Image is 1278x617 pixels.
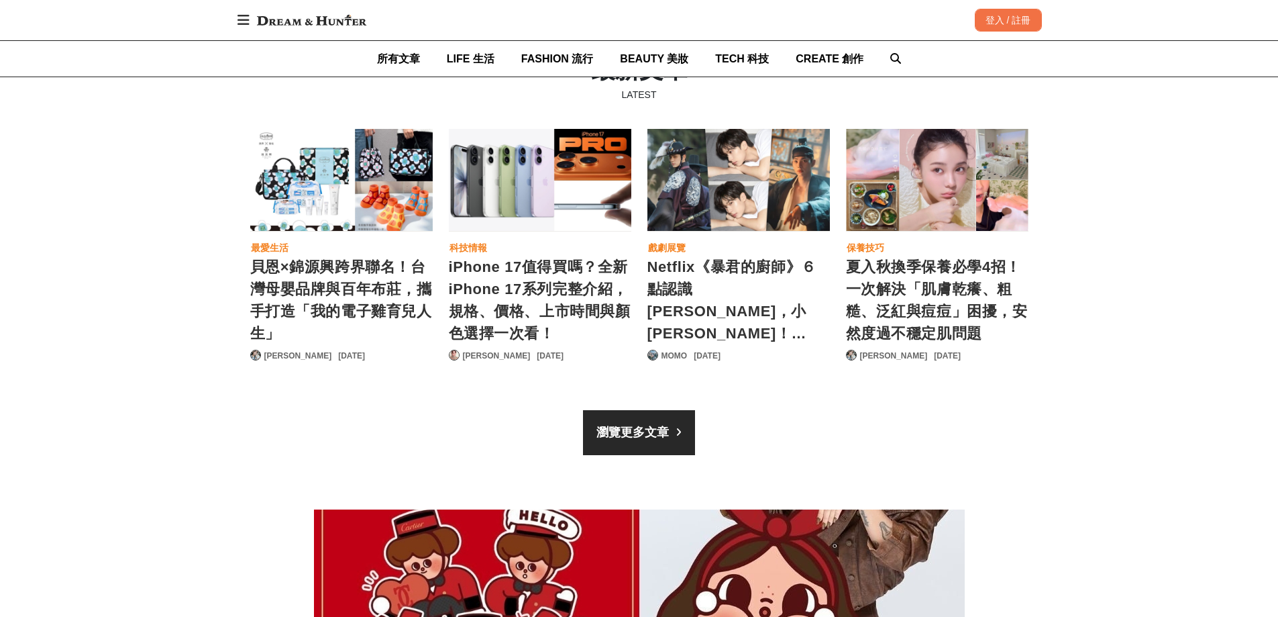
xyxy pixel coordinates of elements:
span: TECH 科技 [715,53,769,64]
a: Netflix《暴君的廚師》６點認識[PERSON_NAME]，小[PERSON_NAME]！[PERSON_NAME]的「螢幕情侶」！加碼《暴君的廚師》４個幕後小故事 [647,256,830,343]
a: 夏入秋換季保養必學4招！一次解決「肌膚乾癢、粗糙、泛紅與痘痘」困擾，安然度過不穩定肌問題 [846,129,1028,232]
div: 登入 / 註冊 [975,9,1042,32]
div: LATEST [591,88,688,102]
a: Netflix《暴君的廚師》６點認識李彩玟，小宋江！張員瑛的「螢幕情侶」！加碼《暴君的廚師》４個幕後小故事 [647,129,830,232]
a: 保養技巧 [846,240,885,256]
div: 科技情報 [449,240,487,255]
img: Avatar [847,350,856,360]
a: 所有文章 [377,41,420,77]
a: 貝恩×錦源興跨界聯名！台灣母嬰品牌與百年布莊，攜手打造「我的電子雞育兒人生」 [250,129,433,232]
div: [DATE] [338,350,365,362]
a: 科技情報 [449,240,488,256]
div: 瀏覽更多文章 [596,424,669,442]
a: [PERSON_NAME] [860,350,928,362]
a: iPhone 17值得買嗎？全新iPhone 17系列完整介紹，規格、價格、上市時間與顏色選擇一次看！ [449,129,631,232]
a: 夏入秋換季保養必學4招！一次解決「肌膚乾癢、粗糙、泛紅與痘痘」困擾，安然度過不穩定肌問題 [846,256,1028,343]
span: LIFE 生活 [447,53,494,64]
img: Dream & Hunter [250,8,373,32]
img: Avatar [449,350,459,360]
div: 保養技巧 [847,240,884,255]
a: CREATE 創作 [796,41,863,77]
a: Avatar [250,350,261,361]
img: Avatar [648,350,657,360]
a: Avatar [846,350,857,361]
a: 貝恩×錦源興跨界聯名！台灣母嬰品牌與百年布莊，攜手打造「我的電子雞育兒人生」 [250,256,433,343]
a: 最愛生活 [250,240,289,256]
a: BEAUTY 美妝 [620,41,688,77]
div: [DATE] [934,350,961,362]
div: [DATE] [537,350,564,362]
a: MOMO [661,350,688,362]
a: iPhone 17值得買嗎？全新iPhone 17系列完整介紹，規格、價格、上市時間與顏色選擇一次看！ [449,256,631,343]
a: [PERSON_NAME] [463,350,531,362]
span: CREATE 創作 [796,53,863,64]
a: 戲劇展覽 [647,240,686,256]
a: LIFE 生活 [447,41,494,77]
span: FASHION 流行 [521,53,594,64]
div: 戲劇展覽 [648,240,686,255]
a: [PERSON_NAME] [264,350,332,362]
div: 最愛生活 [251,240,288,255]
div: [DATE] [694,350,721,362]
a: TECH 科技 [715,41,769,77]
a: Avatar [449,350,460,361]
img: Avatar [251,350,260,360]
a: FASHION 流行 [521,41,594,77]
a: 瀏覽更多文章 [583,410,695,455]
span: 所有文章 [377,53,420,64]
span: BEAUTY 美妝 [620,53,688,64]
